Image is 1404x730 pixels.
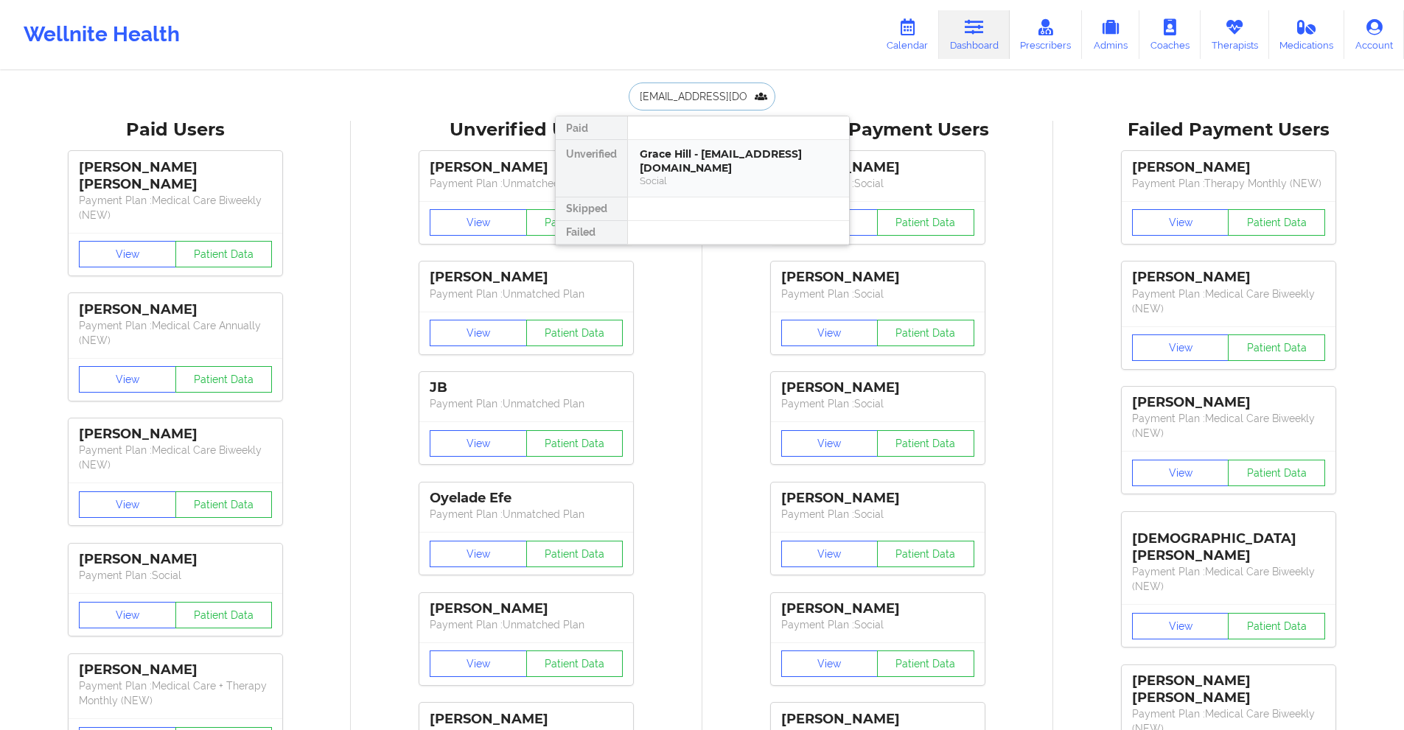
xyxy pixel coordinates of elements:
a: Therapists [1201,10,1269,59]
div: [DEMOGRAPHIC_DATA][PERSON_NAME] [1132,519,1325,564]
p: Payment Plan : Medical Care Biweekly (NEW) [79,443,272,472]
p: Payment Plan : Medical Care + Therapy Monthly (NEW) [79,678,272,708]
p: Payment Plan : Medical Care Annually (NEW) [79,318,272,348]
div: [PERSON_NAME] [781,711,974,728]
div: [PERSON_NAME] [430,159,623,176]
p: Payment Plan : Unmatched Plan [430,507,623,522]
div: [PERSON_NAME] [PERSON_NAME] [1132,673,1325,706]
div: [PERSON_NAME] [79,551,272,568]
button: Patient Data [1228,460,1325,486]
button: Patient Data [175,366,273,393]
div: Unverified [556,140,627,197]
p: Payment Plan : Social [781,396,974,411]
button: View [1132,209,1229,236]
button: Patient Data [1228,613,1325,639]
button: View [781,320,879,346]
p: Payment Plan : Medical Care Biweekly (NEW) [1132,287,1325,316]
p: Payment Plan : Social [79,568,272,583]
button: View [781,430,879,457]
p: Payment Plan : Social [781,287,974,301]
div: [PERSON_NAME] [781,159,974,176]
button: View [1132,613,1229,639]
div: [PERSON_NAME] [430,711,623,728]
div: [PERSON_NAME] [781,379,974,396]
button: Patient Data [877,209,974,236]
p: Payment Plan : Therapy Monthly (NEW) [1132,176,1325,191]
p: Payment Plan : Social [781,176,974,191]
a: Prescribers [1010,10,1083,59]
div: Paid Users [10,119,340,141]
a: Coaches [1139,10,1201,59]
p: Payment Plan : Social [781,617,974,632]
div: Unverified Users [361,119,691,141]
p: Payment Plan : Unmatched Plan [430,176,623,191]
div: [PERSON_NAME] [PERSON_NAME] [79,159,272,193]
div: [PERSON_NAME] [79,661,272,678]
button: View [1132,334,1229,361]
button: View [430,650,527,677]
button: Patient Data [877,430,974,457]
button: Patient Data [877,650,974,677]
p: Payment Plan : Unmatched Plan [430,617,623,632]
div: Skipped [556,197,627,221]
div: [PERSON_NAME] [79,301,272,318]
div: Grace Hill - [EMAIL_ADDRESS][DOMAIN_NAME] [640,147,837,175]
div: [PERSON_NAME] [781,269,974,286]
a: Account [1344,10,1404,59]
div: [PERSON_NAME] [79,426,272,443]
div: Failed [556,221,627,245]
div: Social [640,175,837,187]
button: Patient Data [526,320,624,346]
button: Patient Data [877,320,974,346]
div: [PERSON_NAME] [1132,394,1325,411]
button: Patient Data [175,241,273,267]
p: Payment Plan : Social [781,507,974,522]
button: View [430,430,527,457]
a: Admins [1082,10,1139,59]
button: View [430,320,527,346]
div: [PERSON_NAME] [1132,269,1325,286]
button: View [430,541,527,567]
div: [PERSON_NAME] [430,269,623,286]
button: View [1132,460,1229,486]
a: Medications [1269,10,1345,59]
div: Skipped Payment Users [713,119,1043,141]
div: [PERSON_NAME] [781,490,974,507]
button: Patient Data [526,541,624,567]
div: Failed Payment Users [1064,119,1394,141]
button: View [781,650,879,677]
button: View [79,241,176,267]
button: View [79,491,176,518]
div: [PERSON_NAME] [430,600,623,617]
button: View [781,541,879,567]
button: View [79,366,176,393]
button: View [79,602,176,628]
div: [PERSON_NAME] [781,600,974,617]
button: Patient Data [526,430,624,457]
p: Payment Plan : Medical Care Biweekly (NEW) [79,193,272,222]
button: Patient Data [175,491,273,518]
div: [PERSON_NAME] [1132,159,1325,176]
p: Payment Plan : Medical Care Biweekly (NEW) [1132,564,1325,594]
button: Patient Data [877,541,974,567]
button: Patient Data [175,602,273,628]
button: Patient Data [1228,209,1325,236]
button: View [430,209,527,236]
p: Payment Plan : Medical Care Biweekly (NEW) [1132,411,1325,441]
button: Patient Data [526,650,624,677]
p: Payment Plan : Unmatched Plan [430,396,623,411]
div: JB [430,379,623,396]
p: Payment Plan : Unmatched Plan [430,287,623,301]
div: Oyelade Efe [430,490,623,507]
div: Paid [556,116,627,140]
button: Patient Data [1228,334,1325,361]
a: Calendar [876,10,939,59]
button: Patient Data [526,209,624,236]
a: Dashboard [939,10,1010,59]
